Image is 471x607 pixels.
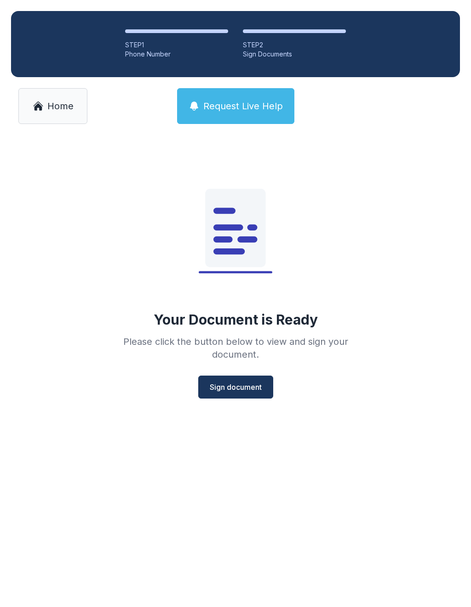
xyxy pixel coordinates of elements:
span: Home [47,100,74,112]
div: STEP 1 [125,40,228,50]
span: Sign document [210,382,262,393]
span: Request Live Help [203,100,283,112]
div: Please click the button below to view and sign your document. [103,335,368,361]
div: Your Document is Ready [154,311,318,328]
div: Phone Number [125,50,228,59]
div: Sign Documents [243,50,346,59]
div: STEP 2 [243,40,346,50]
